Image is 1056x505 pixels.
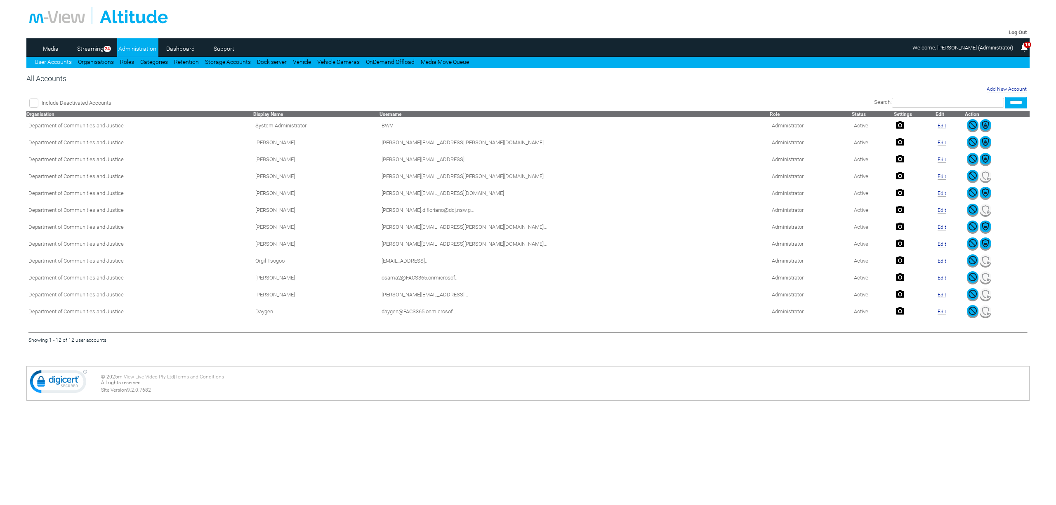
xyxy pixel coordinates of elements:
a: Edit [938,258,946,264]
span: Contact Method: SMS and Email [255,308,273,315]
a: Reset MFA [980,193,991,200]
a: Deactivate [967,244,978,250]
td: Active [852,269,894,286]
img: user-active-green-icon.svg [967,136,978,148]
th: Edit [936,111,965,117]
a: Organisation [26,111,54,117]
a: Deactivate [967,295,978,301]
a: Edit [938,207,946,214]
span: Contact Method: SMS and Email [255,156,295,162]
span: Welcome, [PERSON_NAME] (Administrator) [912,45,1013,51]
img: mfa-shield-green-icon.svg [980,221,991,232]
span: Joel.Haldane@dcj.nsw.gov.au [382,241,549,247]
span: Department of Communities and Justice [28,207,124,213]
img: bell25.png [1019,42,1029,52]
img: user-active-green-icon.svg [967,204,978,215]
a: Deactivate [967,193,978,200]
img: camera24.png [896,188,904,197]
a: Edit [938,157,946,163]
a: Deactivate [967,126,978,132]
span: Contact Method: SMS and Email [255,173,295,179]
th: Settings [894,111,935,117]
a: MFA Not Set [980,176,991,183]
img: user-active-green-icon.svg [967,305,978,317]
span: Department of Communities and Justice [28,258,124,264]
span: Terrie.scott@dcj.nsw.gov.au [382,224,549,230]
span: Contact Method: SMS and Email [255,275,295,281]
img: camera24.png [896,239,904,247]
a: Deactivate [967,176,978,183]
span: osama@FACS365.onmicrosoft.com [382,291,468,298]
span: 24 [104,46,111,52]
a: MFA Not Set [980,278,991,284]
span: paul.hill@dcj.nsw.gov.au [382,139,544,146]
td: Administrator [770,185,851,202]
img: camera24.png [896,256,904,264]
a: Edit [938,190,946,197]
span: Department of Communities and Justice [28,139,124,146]
a: Categories [140,59,168,65]
td: Administrator [770,235,851,252]
img: user-active-green-icon.svg [967,170,978,181]
a: Deactivate [967,261,978,267]
a: Roles [120,59,134,65]
span: Department of Communities and Justice [28,291,124,298]
td: Active [852,303,894,320]
td: Administrator [770,286,851,303]
td: Administrator [770,202,851,218]
img: mfa-shield-white-icon.svg [980,305,991,317]
span: Contact Method: None [255,122,306,129]
span: Contact Method: SMS and Email [255,291,295,298]
span: Contact Method: SMS and Email [255,258,285,264]
td: Administrator [770,134,851,151]
a: Reset MFA [980,126,991,132]
img: camera24.png [896,138,904,146]
span: Contact Method: SMS and Email [255,139,295,146]
img: camera24.png [896,171,904,180]
a: Streaming [74,42,106,55]
td: Active [852,218,894,235]
a: Reset MFA [980,227,991,233]
a: Media Move Queue [421,59,469,65]
img: user-active-green-icon.svg [967,288,978,300]
a: OnDemand Offload [366,59,415,65]
a: Edit [938,174,946,180]
td: Administrator [770,218,851,235]
span: glenn.johns@dcj.nsw.gov.au [382,173,544,179]
img: DigiCert Secured Site Seal [30,369,87,397]
img: user-active-green-icon.svg [967,153,978,164]
a: MFA Not Set [980,261,991,267]
a: MFA Not Set [980,210,991,216]
img: user-active-green-icon.svg [967,119,978,131]
img: mfa-shield-white-icon.svg [980,288,991,300]
a: Reset MFA [980,244,991,250]
img: camera24.png [896,273,904,281]
td: Administrator [770,303,851,320]
td: Active [852,168,894,185]
span: All Accounts [26,74,66,83]
td: Active [852,117,894,134]
a: Vehicle Cameras [317,59,360,65]
a: m-View Live Video Pty Ltd [118,374,174,380]
span: darren.georgeston@dcj.nsw.gov.au [382,156,468,162]
a: Log Out [1009,29,1027,35]
div: Site Version [101,387,1026,393]
span: lisa.difloriano@dcj.nsw.gov.au [382,207,474,213]
span: Department of Communities and Justice [28,156,124,162]
a: MFA Not Set [980,312,991,318]
a: User Accounts [35,59,72,65]
a: Edit [938,123,946,129]
img: camera24.png [896,205,904,214]
img: camera24.png [896,307,904,315]
img: camera24.png [896,222,904,230]
span: osama2@FACS365.onmicrosoft.com [382,275,459,281]
img: mfa-shield-white-icon.svg [980,254,991,266]
a: Media [31,42,71,55]
a: Terms and Conditions [175,374,224,380]
a: Role [770,111,780,117]
img: mfa-shield-green-icon.svg [980,237,991,249]
span: daygen@FACS365.onmicrosoft.com [382,308,456,315]
img: user-active-green-icon.svg [967,271,978,283]
td: Administrator [770,151,851,168]
span: Contact Method: SMS and Email [255,207,295,213]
